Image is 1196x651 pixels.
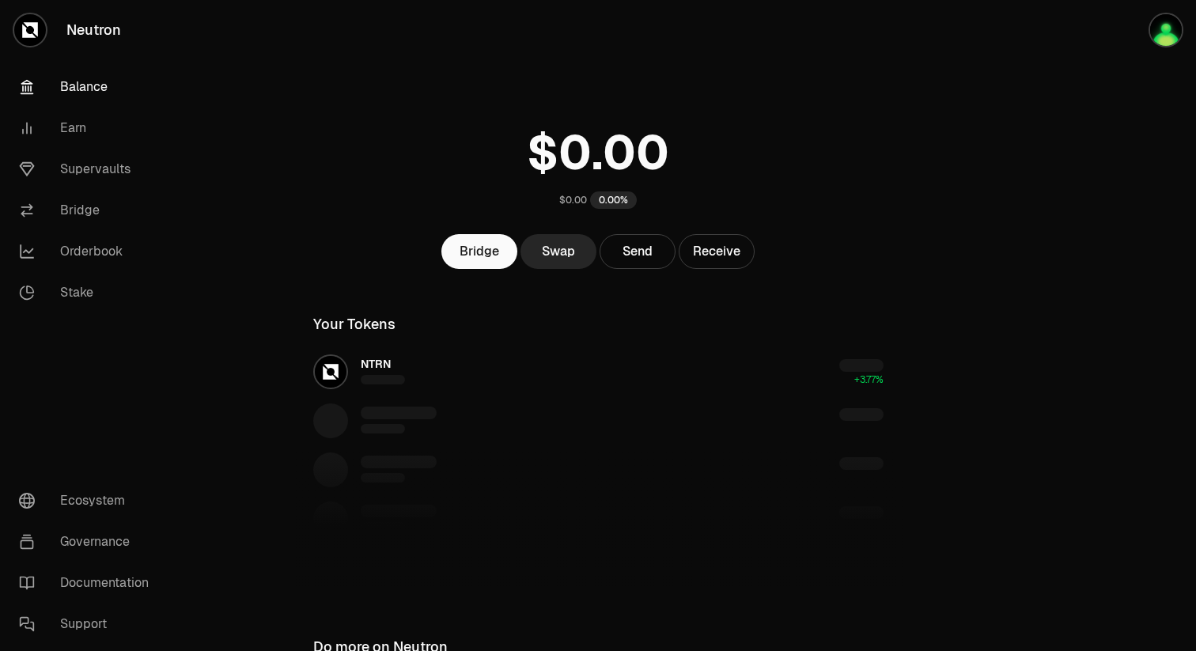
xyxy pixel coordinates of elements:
[6,272,171,313] a: Stake
[679,234,755,269] button: Receive
[6,190,171,231] a: Bridge
[520,234,596,269] a: Swap
[6,562,171,604] a: Documentation
[1150,14,1182,46] img: Alex
[6,108,171,149] a: Earn
[600,234,676,269] button: Send
[6,604,171,645] a: Support
[6,149,171,190] a: Supervaults
[6,480,171,521] a: Ecosystem
[6,231,171,272] a: Orderbook
[441,234,517,269] a: Bridge
[6,521,171,562] a: Governance
[313,313,396,335] div: Your Tokens
[559,194,587,206] div: $0.00
[590,191,637,209] div: 0.00%
[6,66,171,108] a: Balance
